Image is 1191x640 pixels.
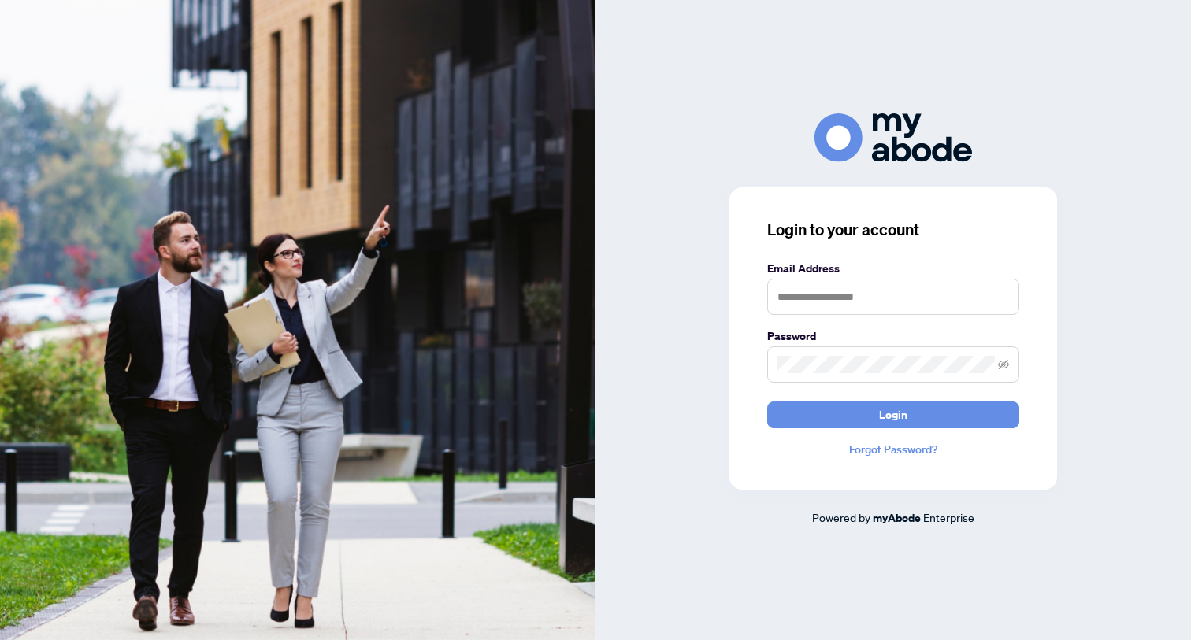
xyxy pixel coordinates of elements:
[767,441,1019,458] a: Forgot Password?
[767,327,1019,345] label: Password
[767,401,1019,428] button: Login
[879,402,907,427] span: Login
[767,260,1019,277] label: Email Address
[923,510,974,524] span: Enterprise
[812,510,870,524] span: Powered by
[814,113,972,161] img: ma-logo
[873,509,921,527] a: myAbode
[998,359,1009,370] span: eye-invisible
[767,219,1019,241] h3: Login to your account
